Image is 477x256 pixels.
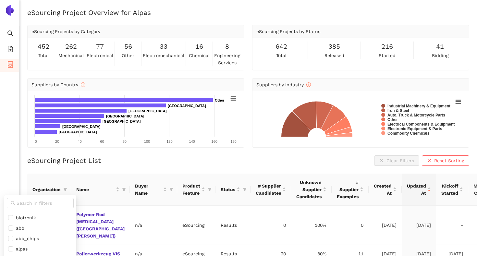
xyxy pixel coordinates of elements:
text: 40 [78,140,81,143]
td: eSourcing [177,206,215,245]
td: 0 [332,206,369,245]
text: [GEOGRAPHIC_DATA] [168,104,206,108]
span: 262 [65,42,77,52]
span: electronical [87,52,113,59]
text: Commodity Chemicals [387,131,430,136]
text: Auto, Truck & Motorcycle Parts [387,113,445,117]
th: this column's title is Created At,this column is sortable [369,174,402,206]
span: 452 [38,42,49,52]
span: alpas [13,246,28,251]
text: 140 [189,140,195,143]
text: 0 [35,140,37,143]
span: filter [168,181,175,198]
span: Kickoff Started [441,182,458,197]
text: 120 [166,140,172,143]
text: Electrical Components & Equipment [387,122,455,127]
text: Industrial Machinery & Equipment [387,104,450,108]
span: 8 [225,42,229,52]
text: 160 [212,140,217,143]
span: filter [243,188,247,191]
td: Results [215,206,251,245]
text: Electronic Equipment & Parts [387,127,442,131]
th: this column's title is Unknown Supplier Candidates,this column is sortable [291,174,332,206]
span: container [7,59,14,72]
text: [GEOGRAPHIC_DATA] [103,119,141,123]
text: [GEOGRAPHIC_DATA] [106,114,144,118]
td: - [436,206,468,245]
span: started [379,52,396,59]
td: 100% [291,206,332,245]
text: Other [215,98,225,102]
span: 77 [96,42,104,52]
text: Iron & Steel [387,108,409,113]
span: mechanical [58,52,84,59]
td: 0 [251,206,291,245]
span: engineering services [214,52,240,66]
text: Other [387,117,398,122]
span: Product Feature [182,182,200,197]
span: Suppliers by Industry [256,82,311,87]
span: Created At [374,182,392,197]
span: filter [208,188,212,191]
th: this column's title is # Supplier Examples,this column is sortable [332,174,369,206]
h2: eSourcing Project List [27,156,101,165]
input: Search in filters [17,200,70,207]
span: # Supplier Candidates [256,182,281,197]
text: 100 [144,140,150,143]
span: Buyer Name [135,182,162,197]
span: 216 [381,42,393,52]
span: eSourcing Projects by Status [256,29,320,34]
span: # Supplier Examples [337,179,359,200]
text: 20 [55,140,59,143]
span: close [427,158,432,164]
span: Status [221,186,235,193]
span: 16 [195,42,203,52]
button: closeClear Filters [374,155,419,166]
th: this column's title is Name,this column is sortable [71,174,130,206]
th: this column's title is # Supplier Candidates,this column is sortable [251,174,291,206]
span: electromechanical [143,52,184,59]
span: Reset Sorting [434,157,464,164]
span: Organization [32,186,61,193]
text: [GEOGRAPHIC_DATA] [62,125,101,128]
text: 60 [100,140,104,143]
text: [GEOGRAPHIC_DATA] [59,130,97,134]
span: 41 [436,42,444,52]
span: filter [241,185,248,194]
span: eSourcing Projects by Category [31,29,100,34]
th: this column's title is Status,this column is sortable [215,174,251,206]
text: 180 [230,140,236,143]
span: search [11,201,15,205]
span: total [276,52,287,59]
span: Suppliers by Country [31,82,85,87]
span: total [38,52,49,59]
span: released [324,52,344,59]
td: [DATE] [369,206,402,245]
span: search [7,28,14,41]
img: Logo [5,5,15,16]
span: filter [169,188,173,191]
th: this column's title is Kickoff Started,this column is sortable [436,174,468,206]
span: abb_chips [13,236,39,241]
span: other [122,52,134,59]
button: closeReset Sorting [422,155,469,166]
td: [DATE] [402,206,436,245]
span: filter [62,185,68,194]
span: 33 [160,42,167,52]
span: abb [13,226,24,231]
span: filter [206,181,213,198]
span: biotronik [13,215,36,220]
span: 642 [275,42,287,52]
span: info-circle [306,82,311,87]
span: filter [121,185,127,194]
th: this column's title is Product Feature,this column is sortable [177,174,215,206]
span: info-circle [81,82,85,87]
h2: eSourcing Project Overview for Alpas [27,8,469,17]
th: this column's title is Buyer Name,this column is sortable [130,174,177,206]
span: file-add [7,43,14,56]
text: [GEOGRAPHIC_DATA] [128,109,167,113]
span: bidding [432,52,448,59]
span: 385 [328,42,340,52]
span: Name [76,186,115,193]
span: Unknown Supplier Candidates [296,179,322,200]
